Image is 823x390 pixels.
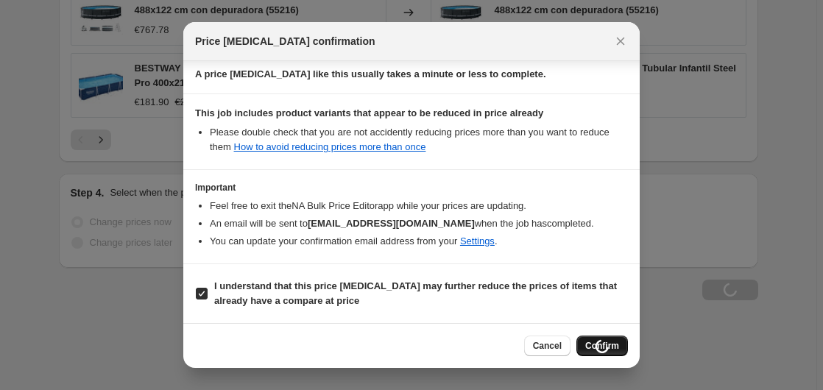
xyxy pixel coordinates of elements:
[460,235,495,247] a: Settings
[210,199,628,213] li: Feel free to exit the NA Bulk Price Editor app while your prices are updating.
[234,141,426,152] a: How to avoid reducing prices more than once
[195,34,375,49] span: Price [MEDICAL_DATA] confirmation
[533,340,562,352] span: Cancel
[195,182,628,194] h3: Important
[308,218,475,229] b: [EMAIL_ADDRESS][DOMAIN_NAME]
[210,234,628,249] li: You can update your confirmation email address from your .
[214,280,617,306] b: I understand that this price [MEDICAL_DATA] may further reduce the prices of items that already h...
[210,125,628,155] li: Please double check that you are not accidently reducing prices more than you want to reduce them
[210,216,628,231] li: An email will be sent to when the job has completed .
[195,68,546,79] b: A price [MEDICAL_DATA] like this usually takes a minute or less to complete.
[195,107,543,118] b: This job includes product variants that appear to be reduced in price already
[610,31,631,52] button: Close
[524,336,571,356] button: Cancel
